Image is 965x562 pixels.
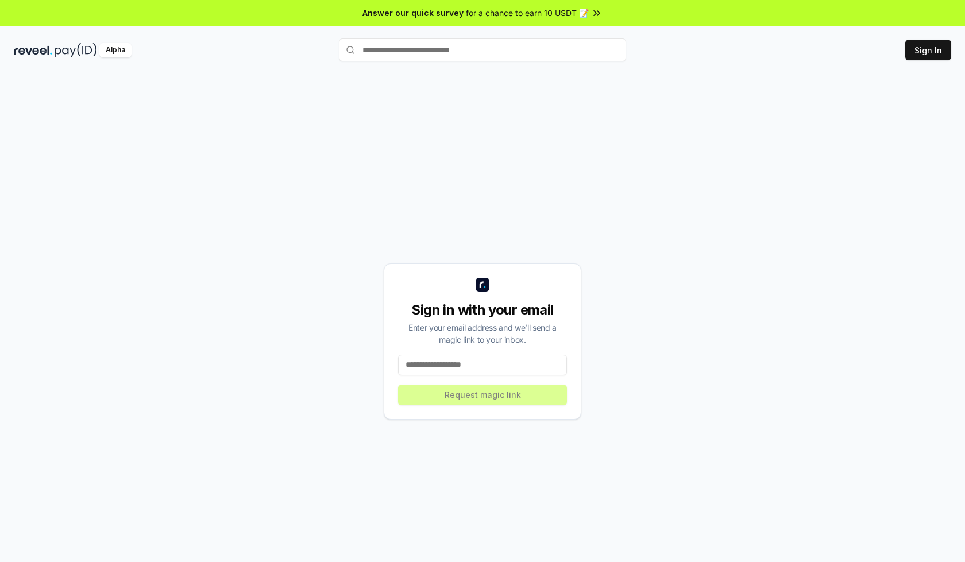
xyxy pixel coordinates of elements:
[398,321,567,346] div: Enter your email address and we’ll send a magic link to your inbox.
[362,7,464,19] span: Answer our quick survey
[55,43,97,57] img: pay_id
[14,43,52,57] img: reveel_dark
[466,7,589,19] span: for a chance to earn 10 USDT 📝
[99,43,132,57] div: Alpha
[476,278,489,292] img: logo_small
[905,40,951,60] button: Sign In
[398,301,567,319] div: Sign in with your email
